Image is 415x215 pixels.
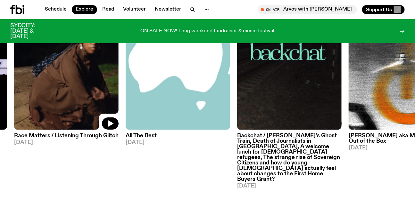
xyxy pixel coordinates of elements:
span: [DATE] [14,140,119,145]
a: Read [98,5,118,14]
h3: Backchat / [PERSON_NAME]'s Ghost Train, Death of Journalists in [GEOGRAPHIC_DATA], A welcome lunc... [237,133,342,182]
a: Race Matters / Listening Through Glitch[DATE] [14,130,119,145]
button: On AirArvos with [PERSON_NAME] [258,5,357,14]
a: All The Best[DATE] [126,130,230,145]
a: Newsletter [151,5,185,14]
a: Backchat / [PERSON_NAME]'s Ghost Train, Death of Journalists in [GEOGRAPHIC_DATA], A welcome lunc... [237,130,342,189]
h3: Race Matters / Listening Through Glitch [14,133,119,139]
h3: All The Best [126,133,230,139]
h3: SYDCITY: [DATE] & [DATE] [10,23,51,39]
a: Volunteer [119,5,150,14]
a: Schedule [41,5,71,14]
span: [DATE] [237,183,342,189]
span: [DATE] [126,140,230,145]
p: ON SALE NOW! Long weekend fundraiser & music festival [141,28,275,34]
span: Support Us [366,7,392,12]
a: Explore [72,5,97,14]
button: Support Us [362,5,405,14]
